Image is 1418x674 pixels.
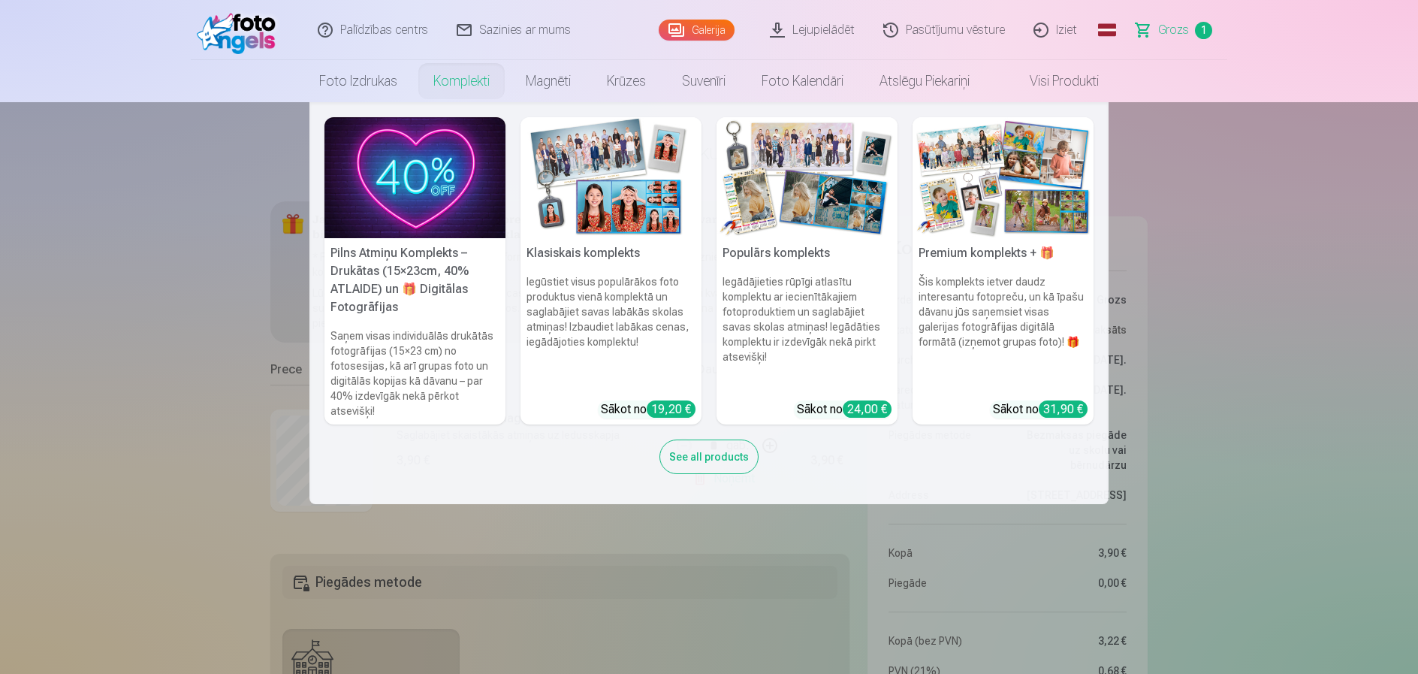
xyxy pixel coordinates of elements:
[520,117,701,238] img: Klasiskais komplekts
[913,117,1094,425] a: Premium komplekts + 🎁 Premium komplekts + 🎁Šis komplekts ietver daudz interesantu fotopreču, un k...
[664,60,744,102] a: Suvenīri
[301,60,415,102] a: Foto izdrukas
[744,60,861,102] a: Foto kalendāri
[717,117,898,425] a: Populārs komplektsPopulārs komplektsIegādājieties rūpīgi atlasītu komplektu ar iecienītākajiem fo...
[324,238,505,322] h5: Pilns Atmiņu Komplekts – Drukātas (15×23cm, 40% ATLAIDE) un 🎁 Digitālas Fotogrāfijas
[913,268,1094,394] h6: Šis komplekts ietver daudz interesantu fotopreču, un kā īpašu dāvanu jūs saņemsiet visas galerija...
[601,400,695,419] div: Sākot no
[520,238,701,268] h5: Klasiskais komplekts
[717,268,898,394] h6: Iegādājieties rūpīgi atlasītu komplektu ar iecienītākajiem fotoproduktiem un saglabājiet savas sk...
[520,117,701,425] a: Klasiskais komplektsKlasiskais komplektsIegūstiet visus populārākos foto produktus vienā komplekt...
[324,322,505,425] h6: Saņem visas individuālās drukātās fotogrāfijas (15×23 cm) no fotosesijas, kā arī grupas foto un d...
[520,268,701,394] h6: Iegūstiet visus populārākos foto produktus vienā komplektā un saglabājiet savas labākās skolas at...
[659,440,759,474] div: See all products
[647,400,695,418] div: 19,20 €
[324,117,505,238] img: Pilns Atmiņu Komplekts – Drukātas (15×23cm, 40% ATLAIDE) un 🎁 Digitālas Fotogrāfijas
[589,60,664,102] a: Krūzes
[861,60,988,102] a: Atslēgu piekariņi
[797,400,892,419] div: Sākot no
[913,117,1094,238] img: Premium komplekts + 🎁
[659,20,735,41] a: Galerija
[717,117,898,238] img: Populārs komplekts
[415,60,508,102] a: Komplekti
[1158,21,1189,39] span: Grozs
[717,238,898,268] h5: Populārs komplekts
[993,400,1088,419] div: Sākot no
[913,238,1094,268] h5: Premium komplekts + 🎁
[1195,22,1212,39] span: 1
[197,6,283,54] img: /fa1
[508,60,589,102] a: Magnēti
[659,448,759,464] a: See all products
[1039,400,1088,418] div: 31,90 €
[988,60,1117,102] a: Visi produkti
[324,117,505,425] a: Pilns Atmiņu Komplekts – Drukātas (15×23cm, 40% ATLAIDE) un 🎁 Digitālas Fotogrāfijas Pilns Atmiņu...
[843,400,892,418] div: 24,00 €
